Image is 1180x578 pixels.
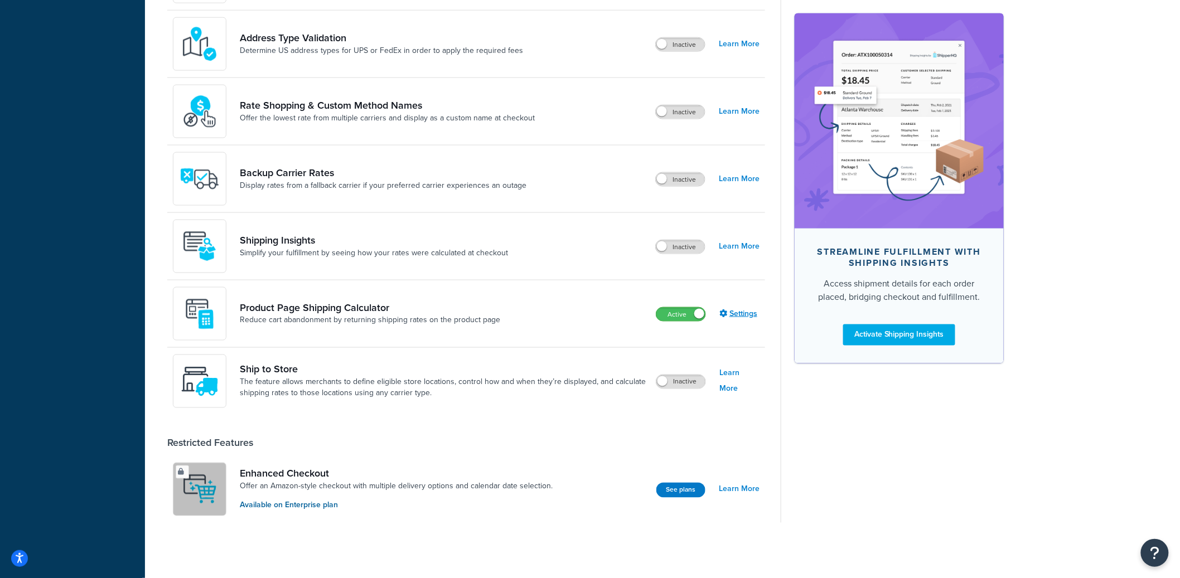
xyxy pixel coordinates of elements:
label: Inactive [656,105,705,119]
div: Access shipment details for each order placed, bridging checkout and fulfillment. [813,277,986,304]
a: Shipping Insights [240,234,508,246]
a: Learn More [719,239,760,254]
div: Streamline Fulfillment with Shipping Insights [813,246,986,269]
img: icon-duo-feat-backup-carrier-4420b188.png [180,159,219,198]
label: Active [656,308,705,321]
a: Determine US address types for UPS or FedEx in order to apply the required fees [240,45,523,56]
label: Inactive [656,38,705,51]
p: Available on Enterprise plan [240,499,553,512]
a: Enhanced Checkout [240,468,553,480]
label: Inactive [656,173,705,186]
a: Simplify your fulfillment by seeing how your rates were calculated at checkout [240,247,508,259]
a: Offer the lowest rate from multiple carriers and display as a custom name at checkout [240,113,535,124]
a: Learn More [719,482,760,497]
a: Product Page Shipping Calculator [240,302,500,314]
a: Backup Carrier Rates [240,167,526,179]
label: Inactive [656,240,705,254]
div: Restricted Features [167,437,253,449]
a: Learn More [719,36,760,52]
img: +D8d0cXZM7VpdAAAAAElFTkSuQmCC [180,294,219,333]
a: Reduce cart abandonment by returning shipping rates on the product page [240,315,500,326]
a: Offer an Amazon-style checkout with multiple delivery options and calendar date selection. [240,481,553,492]
img: Acw9rhKYsOEjAAAAAElFTkSuQmCC [180,227,219,266]
button: Open Resource Center [1141,539,1169,567]
a: Activate Shipping Insights [843,324,955,346]
img: feature-image-si-e24932ea9b9fcd0ff835db86be1ff8d589347e8876e1638d903ea230a36726be.png [811,30,987,212]
a: Learn More [719,104,760,119]
a: Settings [719,306,760,322]
a: The feature allows merchants to define eligible store locations, control how and when they’re dis... [240,377,647,399]
button: See plans [656,483,705,498]
label: Inactive [656,375,705,388]
a: Ship to Store [240,363,647,376]
img: icon-duo-feat-ship-to-store-7c4d6248.svg [180,362,219,401]
img: kIG8fy0lQAAAABJRU5ErkJggg== [180,25,219,64]
img: icon-duo-feat-rate-shopping-ecdd8bed.png [180,92,219,131]
a: Rate Shopping & Custom Method Names [240,99,535,111]
a: Address Type Validation [240,32,523,44]
a: Display rates from a fallback carrier if your preferred carrier experiences an outage [240,180,526,191]
a: Learn More [719,366,760,397]
a: Learn More [719,171,760,187]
